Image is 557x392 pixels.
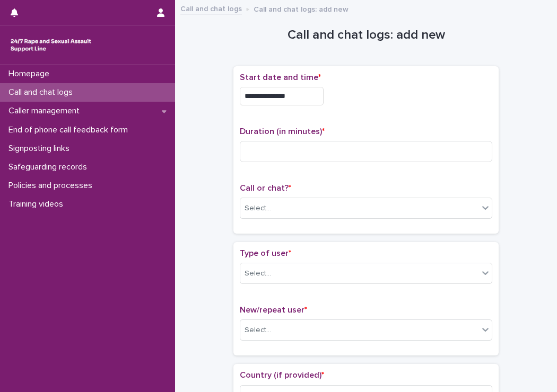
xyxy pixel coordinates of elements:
[4,162,95,172] p: Safeguarding records
[180,2,242,14] a: Call and chat logs
[240,73,321,82] span: Start date and time
[8,34,93,56] img: rhQMoQhaT3yELyF149Cw
[233,28,499,43] h1: Call and chat logs: add new
[240,306,307,314] span: New/repeat user
[240,184,291,192] span: Call or chat?
[240,371,324,379] span: Country (if provided)
[4,144,78,154] p: Signposting links
[4,125,136,135] p: End of phone call feedback form
[4,87,81,97] p: Call and chat logs
[4,69,58,79] p: Homepage
[245,268,271,279] div: Select...
[4,181,101,191] p: Policies and processes
[4,199,72,209] p: Training videos
[240,249,291,257] span: Type of user
[245,325,271,336] div: Select...
[245,203,271,214] div: Select...
[254,3,349,14] p: Call and chat logs: add new
[4,106,88,116] p: Caller management
[240,127,325,136] span: Duration (in minutes)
